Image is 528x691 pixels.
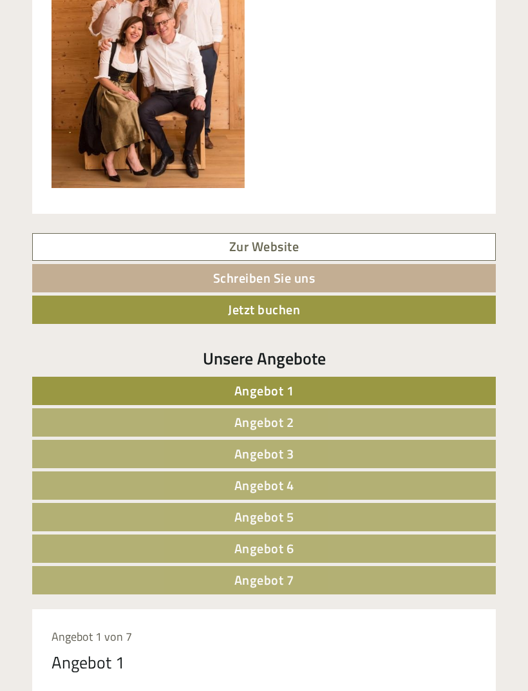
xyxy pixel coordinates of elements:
div: Angebot 1 [52,650,125,674]
span: Angebot 1 [234,381,294,401]
span: Angebot 3 [234,444,294,464]
span: Angebot 1 von 7 [52,628,132,645]
span: Angebot 4 [234,475,294,495]
span: Angebot 5 [234,507,294,527]
a: Schreiben Sie uns [32,264,496,292]
span: Angebot 2 [234,412,294,432]
span: Angebot 6 [234,538,294,558]
a: Zur Website [32,233,496,261]
div: Unsere Angebote [32,346,496,370]
a: Jetzt buchen [32,296,496,324]
span: Angebot 7 [234,570,294,590]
